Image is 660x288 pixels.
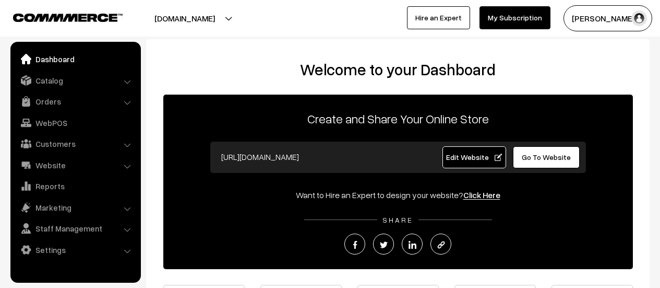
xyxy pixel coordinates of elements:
[13,50,137,68] a: Dashboard
[163,109,633,128] p: Create and Share Your Online Store
[157,60,639,79] h2: Welcome to your Dashboard
[407,6,470,29] a: Hire an Expert
[13,71,137,90] a: Catalog
[513,146,580,168] a: Go To Website
[13,156,137,175] a: Website
[13,219,137,238] a: Staff Management
[442,146,506,168] a: Edit Website
[13,134,137,153] a: Customers
[13,113,137,132] a: WebPOS
[13,92,137,111] a: Orders
[163,189,633,201] div: Want to Hire an Expert to design your website?
[463,190,500,200] a: Click Here
[13,10,104,23] a: COMMMERCE
[446,153,502,162] span: Edit Website
[479,6,550,29] a: My Subscription
[13,198,137,217] a: Marketing
[522,153,571,162] span: Go To Website
[118,5,251,31] button: [DOMAIN_NAME]
[13,177,137,195] a: Reports
[563,5,652,31] button: [PERSON_NAME]
[377,215,418,224] span: SHARE
[13,14,123,21] img: COMMMERCE
[13,240,137,259] a: Settings
[631,10,647,26] img: user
